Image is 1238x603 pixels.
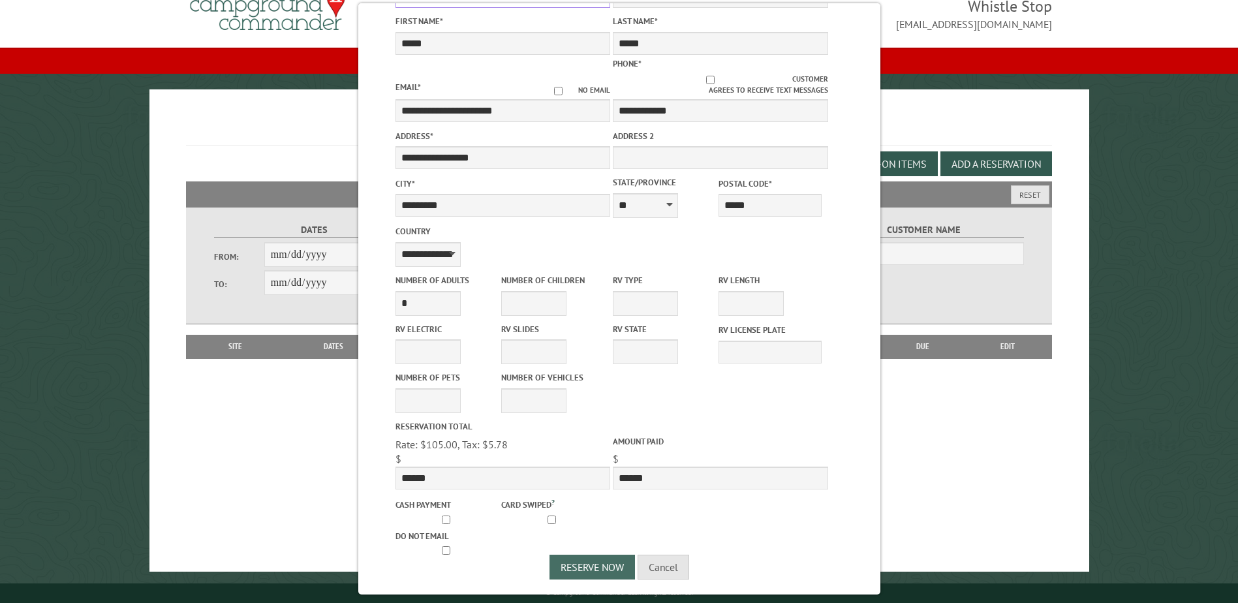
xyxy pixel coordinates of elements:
[395,130,610,142] label: Address
[824,223,1023,238] label: Customer Name
[613,130,828,142] label: Address 2
[1011,185,1049,204] button: Reset
[395,178,610,190] label: City
[613,274,716,286] label: RV Type
[546,589,693,597] small: © Campground Commander LLC. All rights reserved.
[613,452,619,465] span: $
[613,323,716,335] label: RV State
[395,274,498,286] label: Number of Adults
[186,110,1051,146] h1: Reservations
[538,87,578,95] input: No email
[964,335,1052,358] th: Edit
[613,74,828,96] label: Customer agrees to receive text messages
[395,225,610,238] label: Country
[214,251,264,263] label: From:
[628,76,792,84] input: Customer agrees to receive text messages
[719,274,822,286] label: RV Length
[395,15,610,27] label: First Name
[501,274,604,286] label: Number of Children
[395,420,610,433] label: Reservation Total
[613,58,642,69] label: Phone
[501,497,604,511] label: Card swiped
[501,371,604,384] label: Number of Vehicles
[501,323,604,335] label: RV Slides
[551,497,554,506] a: ?
[940,151,1052,176] button: Add a Reservation
[826,151,938,176] button: Edit Add-on Items
[395,371,498,384] label: Number of Pets
[214,278,264,290] label: To:
[613,15,828,27] label: Last Name
[538,85,610,96] label: No email
[613,435,828,448] label: Amount paid
[395,530,498,542] label: Do not email
[395,452,401,465] span: $
[395,82,420,93] label: Email
[719,324,822,336] label: RV License Plate
[638,555,689,580] button: Cancel
[613,176,716,189] label: State/Province
[719,178,822,190] label: Postal Code
[395,438,507,451] span: Rate: $105.00, Tax: $5.78
[214,223,413,238] label: Dates
[395,499,498,511] label: Cash payment
[882,335,964,358] th: Due
[193,335,277,358] th: Site
[395,323,498,335] label: RV Electric
[186,181,1051,206] h2: Filters
[549,555,635,580] button: Reserve Now
[278,335,390,358] th: Dates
